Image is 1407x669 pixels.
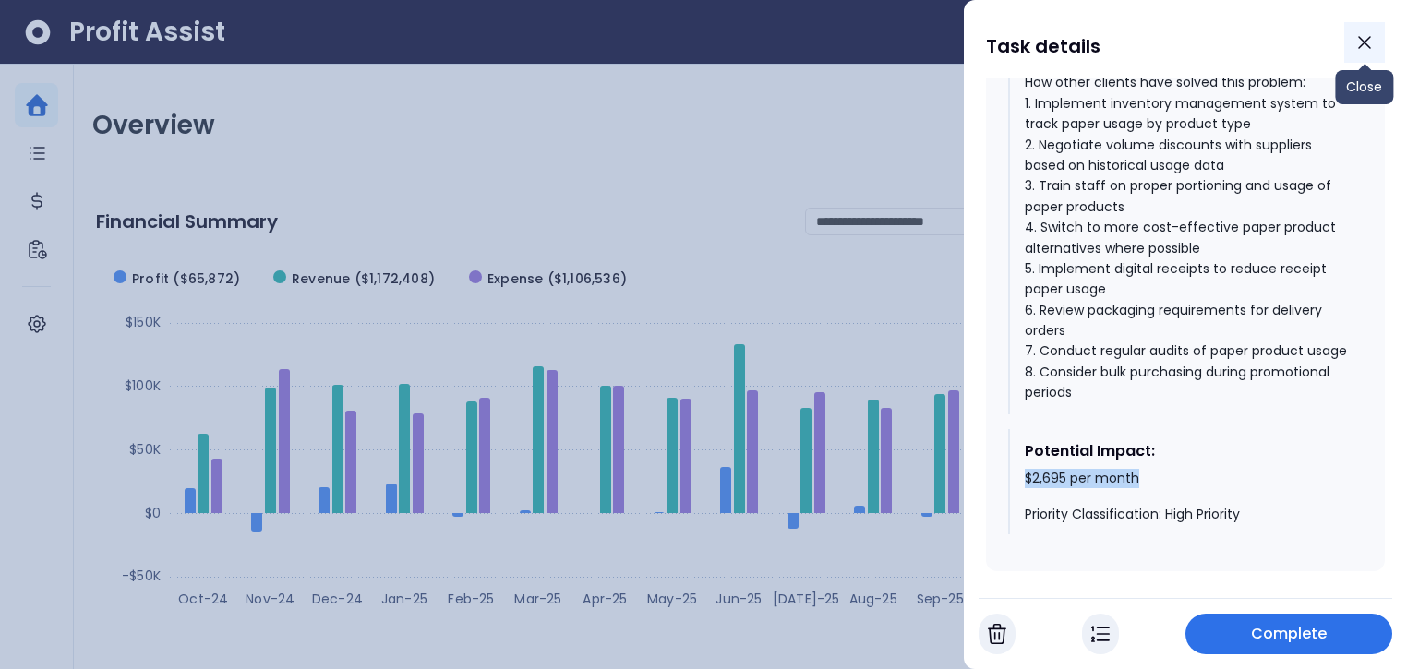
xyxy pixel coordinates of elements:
[1344,22,1385,63] button: Close
[1335,70,1393,104] div: Close
[1251,623,1328,645] span: Complete
[1025,440,1348,462] div: Potential Impact:
[1025,470,1348,524] div: $2,695 per month Priority Classification: High Priority
[1185,614,1392,654] button: Complete
[1091,623,1110,645] img: In Progress
[988,623,1006,645] img: Cancel Task
[986,30,1100,63] h1: Task details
